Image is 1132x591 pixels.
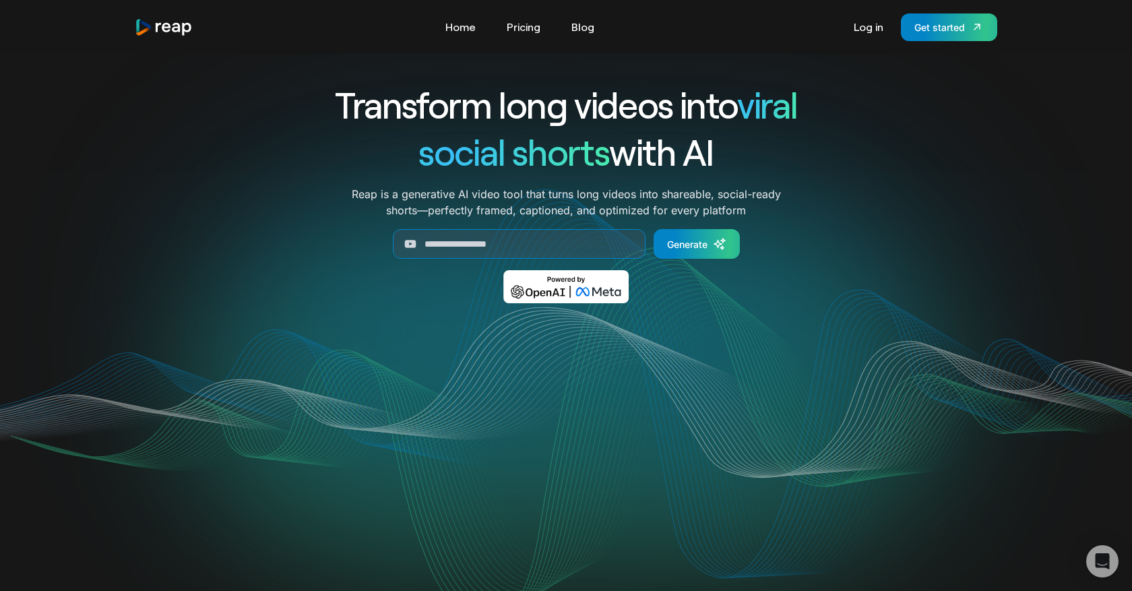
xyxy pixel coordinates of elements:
[135,18,193,36] a: home
[914,20,965,34] div: Get started
[418,129,609,173] span: social shorts
[286,229,846,259] form: Generate Form
[135,18,193,36] img: reap logo
[737,82,797,126] span: viral
[352,186,781,218] p: Reap is a generative AI video tool that turns long videos into shareable, social-ready shorts—per...
[667,237,707,251] div: Generate
[439,16,482,38] a: Home
[901,13,997,41] a: Get started
[847,16,890,38] a: Log in
[503,270,629,303] img: Powered by OpenAI & Meta
[286,128,846,175] h1: with AI
[654,229,740,259] a: Generate
[1086,545,1119,578] div: Open Intercom Messenger
[286,81,846,128] h1: Transform long videos into
[565,16,601,38] a: Blog
[500,16,547,38] a: Pricing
